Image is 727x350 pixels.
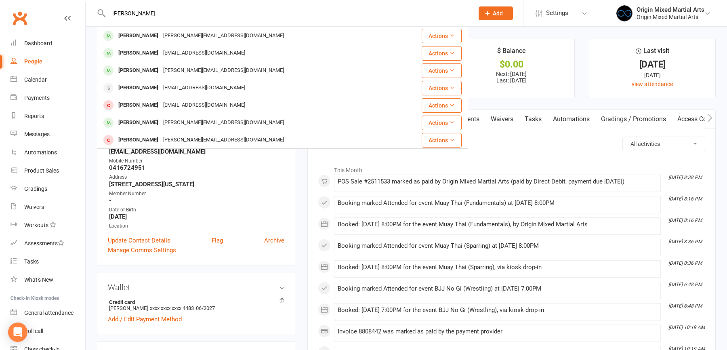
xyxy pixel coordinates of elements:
a: Access Control [672,110,725,129]
div: Reports [24,113,44,119]
div: Dashboard [24,40,52,46]
div: [PERSON_NAME][EMAIL_ADDRESS][DOMAIN_NAME] [161,30,286,42]
div: Address [109,173,284,181]
a: Manage Comms Settings [108,245,176,255]
i: [DATE] 8:16 PM [668,217,702,223]
input: Search... [106,8,468,19]
strong: [STREET_ADDRESS][US_STATE] [109,181,284,188]
div: Waivers [24,204,44,210]
div: [DATE] [597,71,708,80]
i: [DATE] 8:36 PM [668,239,702,245]
button: Actions [422,63,462,78]
div: Member Number [109,190,284,198]
div: [DATE] [597,60,708,69]
button: Actions [422,81,462,95]
div: People [24,58,42,65]
i: [DATE] 10:19 AM [668,325,705,330]
div: [PERSON_NAME] [116,65,161,76]
span: xxxx xxxx xxxx 4483 [150,305,194,311]
a: Archive [264,236,284,245]
a: Flag [212,236,223,245]
i: [DATE] 8:36 PM [668,260,702,266]
div: Origin Mixed Martial Arts [637,13,704,21]
a: Clubworx [10,8,30,28]
a: Automations [547,110,595,129]
div: [PERSON_NAME] [116,134,161,146]
div: Mobile Number [109,157,284,165]
li: This Month [318,162,705,175]
i: [DATE] 6:48 PM [668,303,702,309]
div: [EMAIL_ADDRESS][DOMAIN_NAME] [161,99,248,111]
a: Waivers [11,198,85,216]
div: Assessments [24,240,64,247]
i: [DATE] 8:38 PM [668,175,702,180]
div: Booked: [DATE] 8:00PM for the event Muay Thai (Fundamentals), by Origin Mixed Martial Arts [338,221,657,228]
a: Assessments [11,234,85,253]
a: Automations [11,143,85,162]
a: Dashboard [11,34,85,53]
a: Gradings / Promotions [595,110,672,129]
div: [PERSON_NAME][EMAIL_ADDRESS][DOMAIN_NAME] [161,117,286,129]
div: [PERSON_NAME] [116,30,161,42]
a: Calendar [11,71,85,89]
a: Update Contact Details [108,236,170,245]
a: Reports [11,107,85,125]
button: Actions [422,29,462,43]
div: Booking marked Attended for event Muay Thai (Fundamentals) at [DATE] 8:00PM [338,200,657,207]
p: Next: [DATE] Last: [DATE] [456,71,567,84]
strong: [EMAIL_ADDRESS][DOMAIN_NAME] [109,148,284,155]
i: [DATE] 8:16 PM [668,196,702,202]
button: Actions [422,46,462,61]
div: Tasks [24,258,39,265]
div: Booked: [DATE] 8:00PM for the event Muay Thai (Sparring), via kiosk drop-in [338,264,657,271]
a: Tasks [519,110,547,129]
a: General attendance kiosk mode [11,304,85,322]
div: Messages [24,131,50,137]
div: [EMAIL_ADDRESS][DOMAIN_NAME] [161,47,248,59]
div: $ Balance [497,46,526,60]
button: Actions [422,116,462,130]
div: Location [109,222,284,230]
i: [DATE] 6:48 PM [668,282,702,287]
button: Add [479,6,513,20]
div: Workouts [24,222,48,228]
a: view attendance [632,81,673,87]
div: Product Sales [24,167,59,174]
div: [PERSON_NAME] [116,47,161,59]
h3: Activity [318,137,705,149]
a: Messages [11,125,85,143]
div: General attendance [24,310,74,316]
a: Tasks [11,253,85,271]
div: Gradings [24,186,47,192]
a: Roll call [11,322,85,340]
div: Payments [24,95,50,101]
div: [EMAIL_ADDRESS][DOMAIN_NAME] [161,82,248,94]
div: [PERSON_NAME] [116,117,161,129]
div: Open Intercom Messenger [8,323,27,342]
div: [PERSON_NAME] [116,82,161,94]
div: Calendar [24,76,47,83]
div: Date of Birth [109,206,284,214]
img: thumb_image1665119159.png [616,5,632,21]
div: POS Sale #2511533 marked as paid by Origin Mixed Martial Arts (paid by Direct Debit, payment due ... [338,178,657,185]
a: What's New [11,271,85,289]
div: $0.00 [456,60,567,69]
li: [PERSON_NAME] [108,298,284,312]
div: [PERSON_NAME] [116,99,161,111]
strong: [DATE] [109,213,284,220]
h3: Wallet [108,283,284,292]
span: 06/2027 [196,305,215,311]
button: Actions [422,133,462,148]
div: [PERSON_NAME][EMAIL_ADDRESS][DOMAIN_NAME] [161,134,286,146]
strong: Credit card [109,299,280,305]
a: Waivers [485,110,519,129]
div: [PERSON_NAME][EMAIL_ADDRESS][DOMAIN_NAME] [161,65,286,76]
div: What's New [24,276,53,283]
strong: 0416724951 [109,164,284,171]
div: Roll call [24,328,43,334]
span: Settings [546,4,568,22]
div: Booking marked Attended for event BJJ No Gi (Wrestling) at [DATE] 7:00PM [338,285,657,292]
div: Invoice 8808442 was marked as paid by the payment provider [338,328,657,335]
div: Last visit [636,46,669,60]
a: Product Sales [11,162,85,180]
